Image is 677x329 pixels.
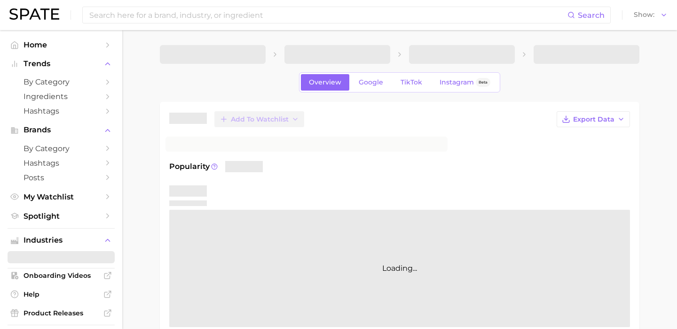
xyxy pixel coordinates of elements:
[432,74,498,91] a: InstagramBeta
[24,173,99,182] span: Posts
[578,11,605,20] span: Search
[634,12,654,17] span: Show
[24,212,99,221] span: Spotlight
[8,268,115,283] a: Onboarding Videos
[24,92,99,101] span: Ingredients
[8,141,115,156] a: by Category
[8,190,115,204] a: My Watchlist
[631,9,670,21] button: Show
[9,8,59,20] img: SPATE
[24,60,99,68] span: Trends
[8,89,115,104] a: Ingredients
[24,192,99,201] span: My Watchlist
[169,161,210,172] span: Popularity
[24,126,99,134] span: Brands
[88,7,567,23] input: Search here for a brand, industry, or ingredient
[557,111,630,127] button: Export Data
[24,290,99,298] span: Help
[301,74,349,91] a: Overview
[8,306,115,320] a: Product Releases
[8,38,115,52] a: Home
[8,57,115,71] button: Trends
[479,78,488,86] span: Beta
[440,78,474,86] span: Instagram
[24,107,99,115] span: Hashtags
[573,115,614,123] span: Export Data
[351,74,391,91] a: Google
[231,115,289,123] span: Add to Watchlist
[8,123,115,137] button: Brands
[24,40,99,49] span: Home
[401,78,422,86] span: TikTok
[8,233,115,247] button: Industries
[24,236,99,245] span: Industries
[24,159,99,168] span: Hashtags
[8,75,115,89] a: by Category
[8,156,115,170] a: Hashtags
[393,74,430,91] a: TikTok
[359,78,383,86] span: Google
[24,271,99,280] span: Onboarding Videos
[8,209,115,223] a: Spotlight
[309,78,341,86] span: Overview
[169,210,630,327] div: Loading...
[214,111,304,127] button: Add to Watchlist
[24,309,99,317] span: Product Releases
[8,104,115,118] a: Hashtags
[8,287,115,301] a: Help
[8,170,115,185] a: Posts
[24,77,99,86] span: by Category
[24,144,99,153] span: by Category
